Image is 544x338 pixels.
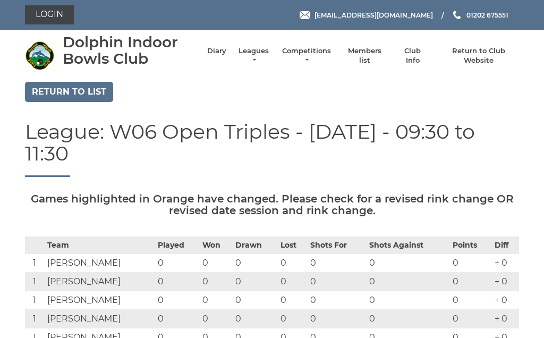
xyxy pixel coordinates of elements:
th: Lost [278,237,308,254]
a: Leagues [237,46,270,65]
td: 0 [200,291,233,310]
td: + 0 [492,310,519,328]
img: Phone us [453,11,461,19]
td: 0 [308,254,367,273]
td: 0 [450,273,492,291]
span: 01202 675551 [466,11,508,19]
a: Login [25,5,74,24]
td: 0 [155,291,200,310]
td: 0 [450,310,492,328]
td: 0 [155,254,200,273]
td: 0 [308,291,367,310]
td: 1 [25,310,45,328]
td: 0 [308,273,367,291]
img: Email [300,11,310,19]
td: 0 [450,254,492,273]
th: Shots Against [367,237,450,254]
td: + 0 [492,273,519,291]
td: 1 [25,291,45,310]
td: 0 [278,310,308,328]
th: Won [200,237,233,254]
td: 0 [278,254,308,273]
td: 0 [367,273,450,291]
td: 0 [200,254,233,273]
td: 0 [200,273,233,291]
td: [PERSON_NAME] [45,310,155,328]
td: 0 [155,273,200,291]
h1: League: W06 Open Triples - [DATE] - 09:30 to 11:30 [25,121,519,178]
td: 0 [278,273,308,291]
td: 0 [200,310,233,328]
a: Email [EMAIL_ADDRESS][DOMAIN_NAME] [300,10,433,20]
td: 0 [367,254,450,273]
a: Return to list [25,82,113,102]
a: Diary [207,46,226,56]
td: 1 [25,254,45,273]
td: 0 [367,291,450,310]
th: Drawn [233,237,277,254]
th: Points [450,237,492,254]
td: [PERSON_NAME] [45,254,155,273]
td: 0 [450,291,492,310]
a: Competitions [281,46,332,65]
td: 0 [233,273,277,291]
td: 0 [308,310,367,328]
td: [PERSON_NAME] [45,291,155,310]
td: 0 [233,310,277,328]
img: Dolphin Indoor Bowls Club [25,41,54,70]
td: 0 [233,254,277,273]
h5: Games highlighted in Orange have changed. Please check for a revised rink change OR revised date ... [25,193,519,216]
td: 1 [25,273,45,291]
th: Shots For [308,237,367,254]
a: Phone us 01202 675551 [452,10,508,20]
th: Played [155,237,200,254]
div: Dolphin Indoor Bowls Club [63,34,197,67]
a: Club Info [397,46,428,65]
td: + 0 [492,254,519,273]
td: [PERSON_NAME] [45,273,155,291]
td: 0 [367,310,450,328]
th: Diff [492,237,519,254]
td: + 0 [492,291,519,310]
td: 0 [155,310,200,328]
span: [EMAIL_ADDRESS][DOMAIN_NAME] [314,11,433,19]
td: 0 [278,291,308,310]
a: Members list [342,46,386,65]
a: Return to Club Website [439,46,519,65]
th: Team [45,237,155,254]
td: 0 [233,291,277,310]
